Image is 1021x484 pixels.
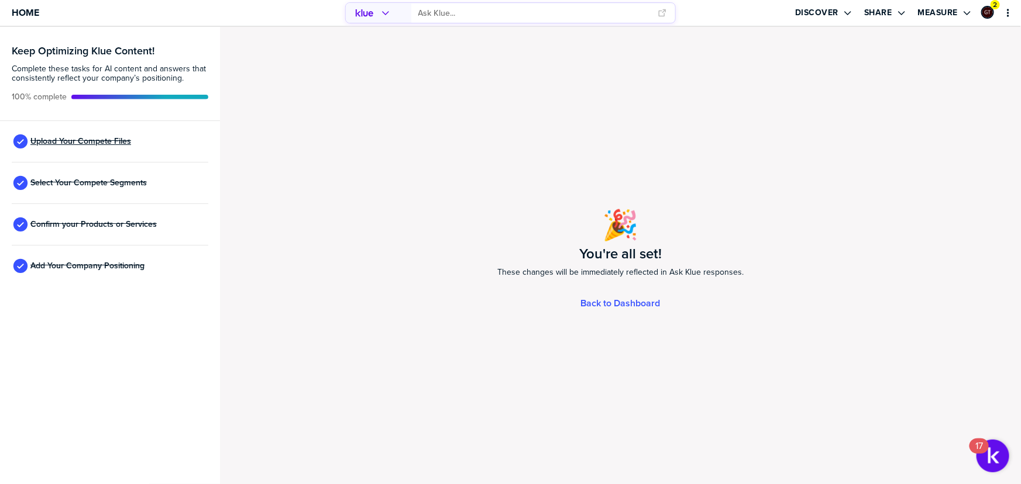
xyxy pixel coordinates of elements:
[977,440,1009,472] button: Open Resource Center, 17 new notifications
[918,8,958,18] label: Measure
[30,137,131,146] span: Upload Your Compete Files
[579,247,662,261] h1: You're all set!
[603,203,639,247] span: 🎉
[30,261,145,271] span: Add Your Company Positioning
[30,178,147,188] span: Select Your Compete Segments
[994,1,998,9] span: 2
[418,4,651,23] input: Ask Klue...
[980,5,995,20] a: Edit Profile
[12,46,208,56] h3: Keep Optimizing Klue Content!
[30,220,157,229] span: Confirm your Products or Services
[12,64,208,83] span: Complete these tasks for AI content and answers that consistently reflect your company’s position...
[982,7,993,18] img: ee1355cada6433fc92aa15fbfe4afd43-sml.png
[975,446,983,461] div: 17
[12,92,67,102] span: Active
[581,298,661,308] a: Back to Dashboard
[864,8,892,18] label: Share
[981,6,994,19] div: Graham Tutti
[497,265,744,279] span: These changes will be immediately reflected in Ask Klue responses.
[795,8,838,18] label: Discover
[12,8,39,18] span: Home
